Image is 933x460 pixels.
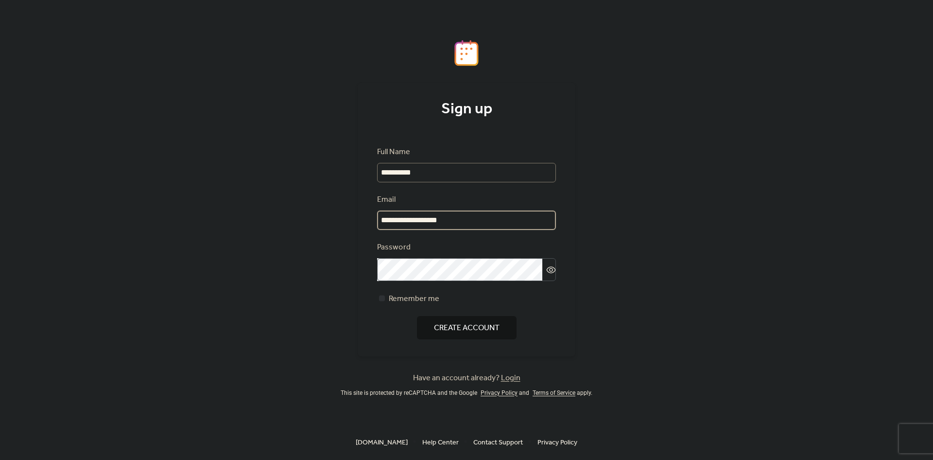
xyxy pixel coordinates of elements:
a: Privacy Policy [537,436,577,448]
a: Contact Support [473,436,523,448]
span: Have an account already? [413,372,520,384]
span: Privacy Policy [537,437,577,449]
div: Full Name [377,146,554,158]
span: Create Account [434,322,500,334]
div: Sign up [377,100,556,119]
div: This site is protected by reCAPTCHA and the Google and apply . [341,389,592,396]
span: Remember me [389,293,439,305]
span: Help Center [422,437,459,449]
button: Create Account [417,316,517,339]
img: logo [454,40,479,66]
a: [DOMAIN_NAME] [356,436,408,448]
a: Privacy Policy [481,389,518,396]
a: Help Center [422,436,459,448]
span: Contact Support [473,437,523,449]
a: Login [501,371,520,386]
a: Terms of Service [533,389,575,396]
span: [DOMAIN_NAME] [356,437,408,449]
div: Email [377,194,554,206]
div: Password [377,242,554,253]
